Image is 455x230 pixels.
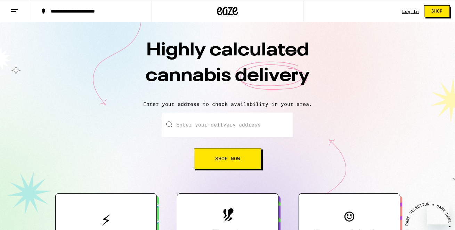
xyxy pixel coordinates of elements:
p: Enter your address to check availability in your area. [7,101,448,107]
a: Shop [419,5,455,17]
a: Log In [402,9,419,14]
span: Shop [431,9,442,13]
button: Shop [424,5,450,17]
button: Shop Now [194,148,261,169]
span: Shop Now [215,156,240,161]
input: Enter your delivery address [162,113,293,137]
iframe: Button to launch messaging window [427,202,449,224]
h1: Highly calculated cannabis delivery [106,38,349,96]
